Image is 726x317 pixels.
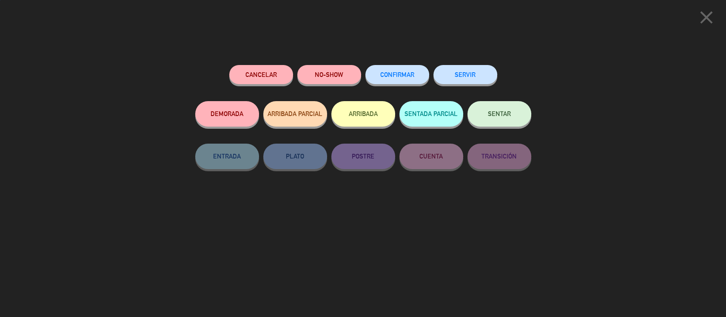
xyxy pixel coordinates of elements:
[263,144,327,169] button: PLATO
[229,65,293,84] button: Cancelar
[331,144,395,169] button: POSTRE
[331,101,395,127] button: ARRIBADA
[399,144,463,169] button: CUENTA
[488,110,511,117] span: SENTAR
[195,101,259,127] button: DEMORADA
[467,144,531,169] button: TRANSICIÓN
[263,101,327,127] button: ARRIBADA PARCIAL
[380,71,414,78] span: CONFIRMAR
[693,6,720,31] button: close
[399,101,463,127] button: SENTADA PARCIAL
[696,7,717,28] i: close
[297,65,361,84] button: NO-SHOW
[195,144,259,169] button: ENTRADA
[365,65,429,84] button: CONFIRMAR
[433,65,497,84] button: SERVIR
[268,110,322,117] span: ARRIBADA PARCIAL
[467,101,531,127] button: SENTAR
